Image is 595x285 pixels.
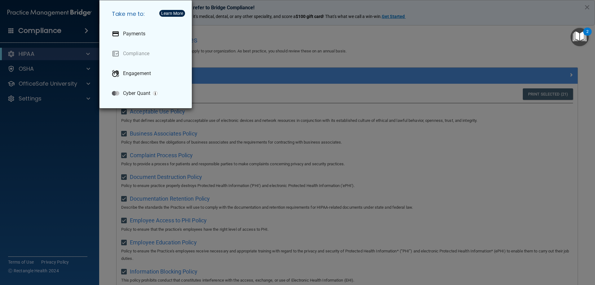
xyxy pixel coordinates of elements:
p: Cyber Quant [123,90,150,96]
a: Engagement [107,65,187,82]
button: Open Resource Center, 2 new notifications [571,28,589,46]
h5: Take me to: [107,5,187,23]
a: Payments [107,25,187,42]
div: Learn More [161,11,183,16]
button: Learn More [159,10,185,17]
div: 2 [586,32,588,40]
a: Compliance [107,45,187,62]
a: Cyber Quant [107,85,187,102]
p: Payments [123,31,145,37]
p: Engagement [123,70,151,77]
